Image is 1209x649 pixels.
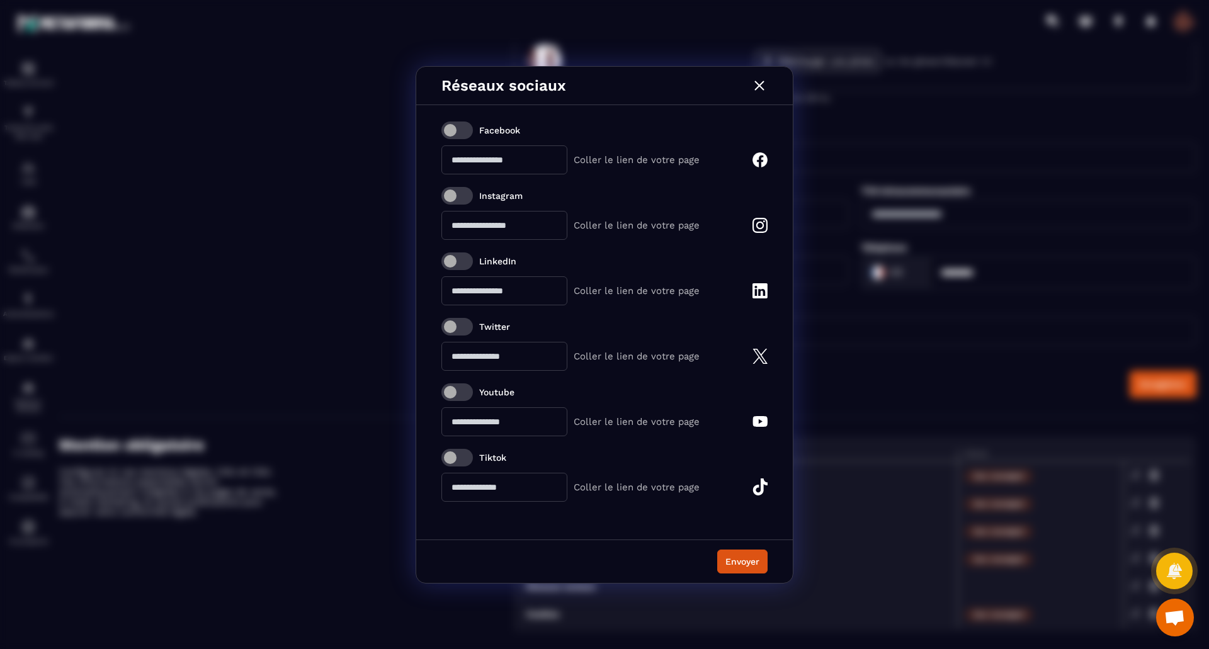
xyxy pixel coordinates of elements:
img: fb-small-w.b3ce3e1f.svg [752,152,768,167]
p: Instagram [479,191,523,201]
p: LinkedIn [479,256,516,266]
button: Envoyer [717,550,768,573]
img: twitter-w.8b702ac4.svg [752,349,768,364]
p: Youtube [479,387,514,397]
img: tiktok-w.1849bf46.svg [752,478,768,495]
p: Coller le lien de votre page [574,416,700,427]
img: linkedin-small-w.c67d805a.svg [752,283,768,298]
p: Twitter [479,322,510,332]
img: close-w.0bb75850.svg [751,77,768,94]
img: youtube-w.d4699799.svg [752,416,768,427]
p: Coller le lien de votre page [574,482,700,493]
p: Coller le lien de votre page [574,351,700,362]
p: Coller le lien de votre page [574,220,700,231]
img: instagram-w.03fc5997.svg [752,218,768,233]
p: Tiktok [479,453,506,463]
p: Facebook [479,125,520,135]
p: Coller le lien de votre page [574,285,700,296]
p: Coller le lien de votre page [574,154,700,166]
div: Envoyer [725,555,759,568]
p: Réseaux sociaux [441,77,566,94]
div: Ouvrir le chat [1156,599,1194,636]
